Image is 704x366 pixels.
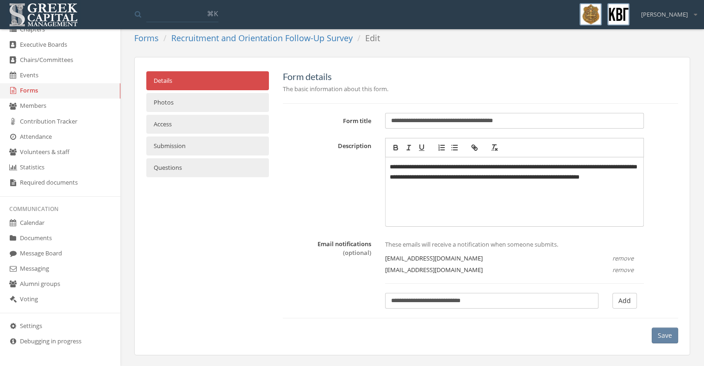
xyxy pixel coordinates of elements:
[318,240,371,257] label: Email notifications
[283,71,678,81] h5: Form details
[652,328,678,343] button: Save
[612,266,634,274] em: remove
[612,293,637,309] button: Add
[343,248,371,257] span: (optional)
[146,71,269,90] a: Details
[276,113,378,125] label: Form title
[385,239,644,249] p: These emails will receive a notification when someone submits.
[276,138,378,150] label: Description
[146,93,269,112] a: Photos
[612,254,634,262] em: remove
[146,158,269,177] a: Questions
[353,32,380,44] li: Edit
[635,3,697,19] div: [PERSON_NAME]
[207,9,218,18] span: ⌘K
[171,32,353,43] a: Recruitment and Orientation Follow-Up Survey
[283,84,678,94] p: The basic information about this form.
[378,266,605,274] div: [EMAIL_ADDRESS][DOMAIN_NAME]
[378,254,605,263] div: [EMAIL_ADDRESS][DOMAIN_NAME]
[146,136,269,155] a: Submission
[146,115,269,134] a: Access
[641,10,688,19] span: [PERSON_NAME]
[134,32,159,43] a: Forms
